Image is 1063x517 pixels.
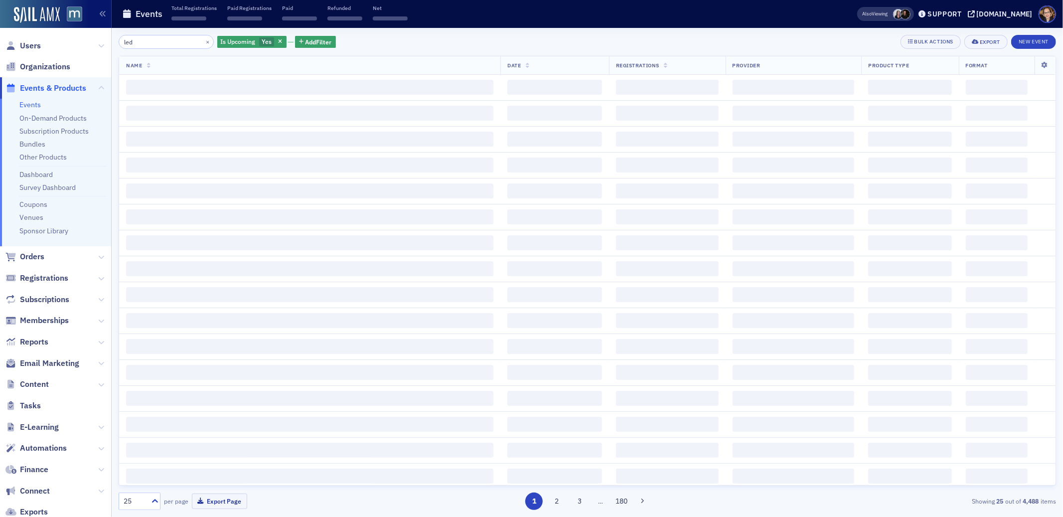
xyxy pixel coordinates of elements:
span: ‌ [507,339,602,354]
span: … [594,497,607,506]
span: Registrations [20,273,68,284]
span: ‌ [126,80,493,95]
span: ‌ [507,313,602,328]
strong: 4,488 [1021,497,1041,506]
div: 25 [124,496,146,507]
span: Finance [20,464,48,475]
span: ‌ [616,80,719,95]
span: Product Type [868,62,909,69]
a: View Homepage [60,6,82,23]
a: Dashboard [19,170,53,179]
a: Other Products [19,153,67,162]
span: Provider [733,62,760,69]
span: Profile [1039,5,1056,23]
span: ‌ [126,313,493,328]
strong: 25 [995,497,1005,506]
a: Finance [5,464,48,475]
button: Export [964,35,1008,49]
a: Orders [5,251,44,262]
span: ‌ [733,339,855,354]
span: ‌ [868,158,951,172]
span: Format [966,62,988,69]
span: ‌ [327,16,362,20]
span: ‌ [966,261,1028,276]
span: ‌ [616,158,719,172]
span: ‌ [966,417,1028,432]
span: ‌ [966,235,1028,250]
a: Sponsor Library [19,226,68,235]
span: ‌ [868,183,951,198]
span: ‌ [373,16,408,20]
span: ‌ [868,417,951,432]
span: Registrations [616,62,659,69]
span: ‌ [733,443,855,458]
span: ‌ [868,235,951,250]
span: ‌ [733,183,855,198]
span: ‌ [126,132,493,147]
span: ‌ [868,313,951,328]
span: ‌ [126,443,493,458]
span: ‌ [227,16,262,20]
span: ‌ [616,417,719,432]
span: ‌ [616,391,719,406]
span: ‌ [966,209,1028,224]
div: Also [863,10,872,17]
button: 1 [525,493,543,510]
span: ‌ [733,106,855,121]
span: Orders [20,251,44,262]
span: ‌ [868,287,951,302]
a: Content [5,379,49,390]
span: ‌ [171,16,206,20]
p: Refunded [327,4,362,11]
span: ‌ [868,261,951,276]
span: ‌ [126,391,493,406]
span: Email Marketing [20,358,79,369]
span: ‌ [507,106,602,121]
a: Tasks [5,400,41,411]
span: ‌ [507,287,602,302]
span: Viewing [863,10,888,17]
span: Name [126,62,142,69]
span: ‌ [733,158,855,172]
span: ‌ [966,313,1028,328]
span: ‌ [507,132,602,147]
span: ‌ [507,80,602,95]
a: E-Learning [5,422,59,433]
span: Connect [20,486,50,497]
span: ‌ [868,339,951,354]
img: SailAMX [14,7,60,23]
span: Automations [20,443,67,454]
button: 3 [571,493,588,510]
a: Venues [19,213,43,222]
span: ‌ [966,391,1028,406]
button: 2 [548,493,566,510]
span: ‌ [126,235,493,250]
span: ‌ [126,261,493,276]
span: ‌ [733,391,855,406]
span: ‌ [868,469,951,484]
label: per page [164,497,188,506]
span: ‌ [507,261,602,276]
span: ‌ [966,183,1028,198]
span: Subscriptions [20,294,69,305]
span: ‌ [126,106,493,121]
span: ‌ [966,365,1028,380]
span: ‌ [282,16,317,20]
span: ‌ [733,365,855,380]
span: ‌ [868,132,951,147]
a: New Event [1011,36,1056,45]
span: ‌ [733,235,855,250]
button: AddFilter [295,36,336,48]
span: ‌ [966,469,1028,484]
span: Date [507,62,521,69]
input: Search… [119,35,214,49]
span: ‌ [507,443,602,458]
span: ‌ [966,158,1028,172]
span: ‌ [733,80,855,95]
a: Coupons [19,200,47,209]
p: Total Registrations [171,4,217,11]
a: Memberships [5,315,69,326]
span: ‌ [616,313,719,328]
span: Kelly Brown [893,9,904,19]
span: ‌ [616,183,719,198]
